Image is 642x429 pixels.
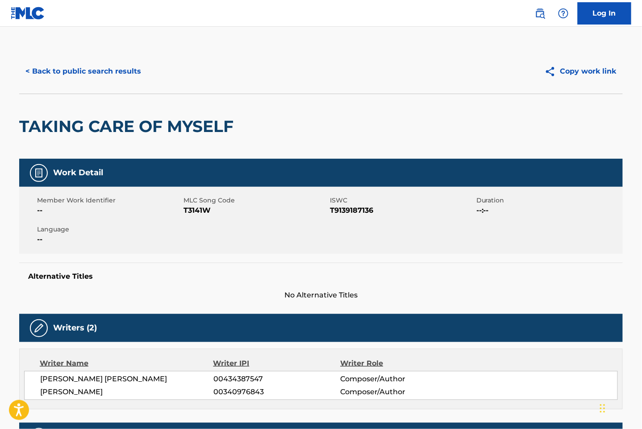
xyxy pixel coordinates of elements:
[476,196,621,205] span: Duration
[40,358,213,369] div: Writer Name
[37,205,181,216] span: --
[11,7,45,20] img: MLC Logo
[340,374,456,384] span: Composer/Author
[37,196,181,205] span: Member Work Identifier
[330,196,474,205] span: ISWC
[554,4,572,22] div: Help
[53,168,103,178] h5: Work Detail
[538,60,623,82] button: Copy work link
[33,168,44,178] img: Work Detail
[600,395,605,422] div: Drag
[545,66,560,77] img: Copy work link
[578,2,631,25] a: Log In
[37,225,181,234] span: Language
[213,387,340,397] span: 00340976843
[535,8,546,19] img: search
[213,358,341,369] div: Writer IPI
[37,234,181,245] span: --
[40,374,213,384] span: [PERSON_NAME] [PERSON_NAME]
[340,358,456,369] div: Writer Role
[213,374,340,384] span: 00434387547
[19,116,238,136] h2: TAKING CARE OF MYSELF
[33,323,44,334] img: Writers
[531,4,549,22] a: Public Search
[40,387,213,397] span: [PERSON_NAME]
[19,60,147,82] button: < Back to public search results
[183,205,328,216] span: T3141W
[53,323,97,333] h5: Writers (2)
[19,290,623,301] span: No Alternative Titles
[340,387,456,397] span: Composer/Author
[597,386,642,429] iframe: Chat Widget
[476,205,621,216] span: --:--
[28,272,614,281] h5: Alternative Titles
[183,196,328,205] span: MLC Song Code
[558,8,569,19] img: help
[330,205,474,216] span: T9139187136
